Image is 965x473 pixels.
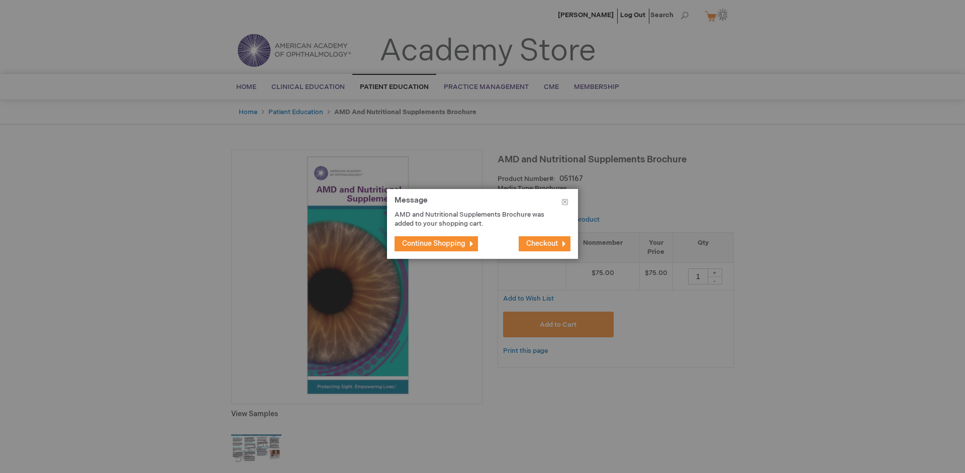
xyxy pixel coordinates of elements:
[526,239,558,248] span: Checkout
[402,239,465,248] span: Continue Shopping
[519,236,570,251] button: Checkout
[395,197,570,210] h1: Message
[395,236,478,251] button: Continue Shopping
[395,210,555,229] p: AMD and Nutritional Supplements Brochure was added to your shopping cart.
